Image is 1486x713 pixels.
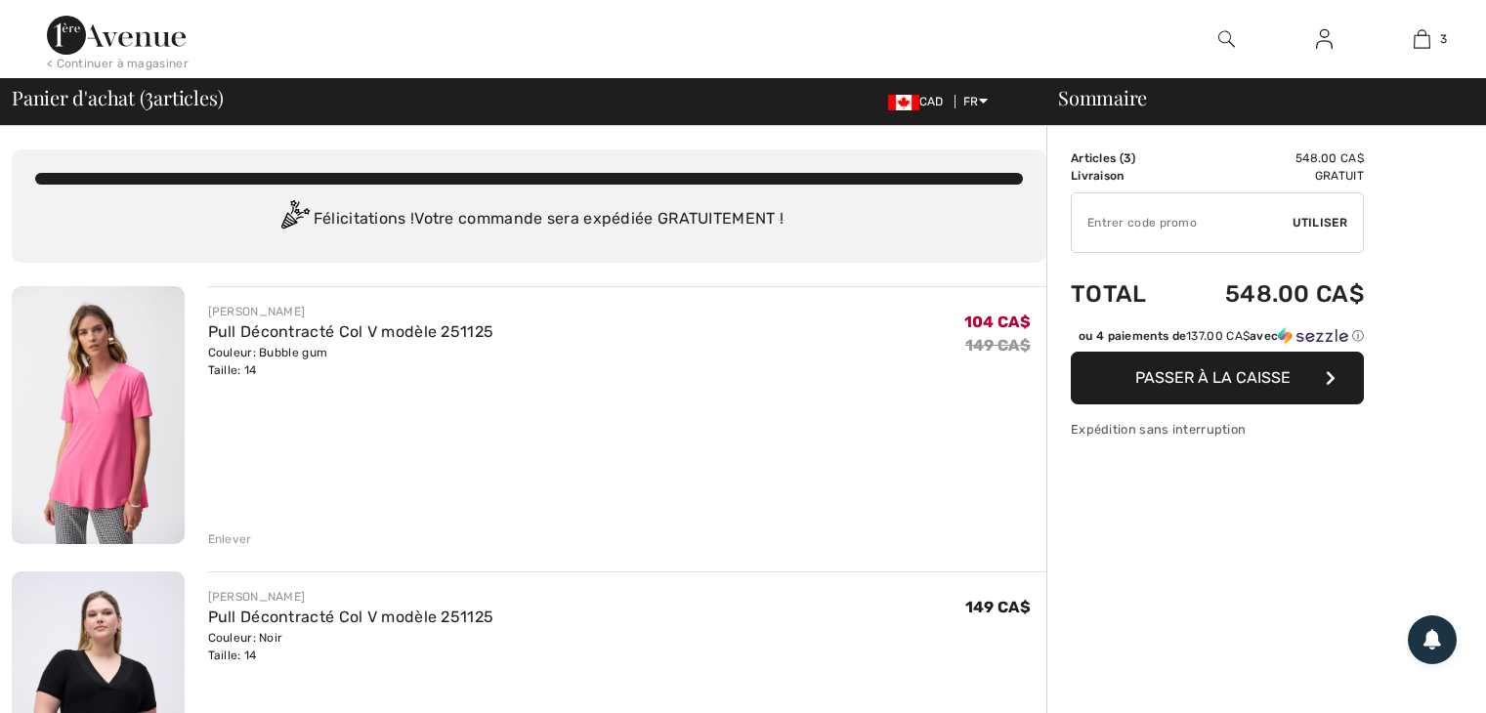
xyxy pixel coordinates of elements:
div: Expédition sans interruption [1071,420,1364,439]
button: Passer à la caisse [1071,352,1364,404]
span: 104 CA$ [964,313,1031,331]
span: 149 CA$ [965,598,1031,616]
span: CAD [888,95,952,108]
img: Mon panier [1414,27,1430,51]
td: Livraison [1071,167,1174,185]
span: Panier d'achat ( articles) [12,88,223,107]
img: 1ère Avenue [47,16,186,55]
input: Code promo [1072,193,1293,252]
img: Pull Décontracté Col V modèle 251125 [12,286,185,544]
div: [PERSON_NAME] [208,588,494,606]
a: Pull Décontracté Col V modèle 251125 [208,322,494,341]
img: recherche [1218,27,1235,51]
div: ou 4 paiements de avec [1079,327,1364,345]
div: Enlever [208,530,252,548]
img: Sezzle [1278,327,1348,345]
span: Utiliser [1293,214,1347,231]
div: Félicitations ! Votre commande sera expédiée GRATUITEMENT ! [35,200,1023,239]
span: 3 [145,83,153,108]
div: Couleur: Noir Taille: 14 [208,629,494,664]
span: 137.00 CA$ [1186,329,1250,343]
s: 149 CA$ [965,336,1031,355]
td: 548.00 CA$ [1174,149,1364,167]
div: Sommaire [1035,88,1474,107]
a: Se connecter [1300,27,1348,52]
a: 3 [1374,27,1469,51]
span: 3 [1440,30,1447,48]
span: FR [963,95,988,108]
div: ou 4 paiements de137.00 CA$avecSezzle Cliquez pour en savoir plus sur Sezzle [1071,327,1364,352]
img: Congratulation2.svg [275,200,314,239]
img: Mes infos [1316,27,1333,51]
img: Canadian Dollar [888,95,919,110]
td: 548.00 CA$ [1174,261,1364,327]
div: Couleur: Bubble gum Taille: 14 [208,344,494,379]
div: < Continuer à magasiner [47,55,189,72]
td: Gratuit [1174,167,1364,185]
td: Articles ( ) [1071,149,1174,167]
a: Pull Décontracté Col V modèle 251125 [208,608,494,626]
td: Total [1071,261,1174,327]
span: Passer à la caisse [1135,368,1291,387]
div: [PERSON_NAME] [208,303,494,320]
span: 3 [1124,151,1131,165]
